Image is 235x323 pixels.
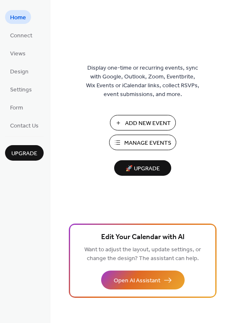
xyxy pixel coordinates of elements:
[10,31,32,40] span: Connect
[11,149,37,158] span: Upgrade
[5,46,31,60] a: Views
[5,64,34,78] a: Design
[5,10,31,24] a: Home
[119,163,166,175] span: 🚀 Upgrade
[125,119,171,128] span: Add New Event
[114,276,160,285] span: Open AI Assistant
[5,100,28,114] a: Form
[5,145,44,161] button: Upgrade
[5,82,37,96] a: Settings
[86,64,199,99] span: Display one-time or recurring events, sync with Google, Outlook, Zoom, Eventbrite, Wix Events or ...
[10,68,29,76] span: Design
[10,104,23,112] span: Form
[101,271,185,289] button: Open AI Assistant
[10,49,26,58] span: Views
[114,160,171,176] button: 🚀 Upgrade
[10,13,26,22] span: Home
[101,232,185,243] span: Edit Your Calendar with AI
[84,244,201,264] span: Want to adjust the layout, update settings, or change the design? The assistant can help.
[10,122,39,130] span: Contact Us
[109,135,176,150] button: Manage Events
[5,28,37,42] a: Connect
[10,86,32,94] span: Settings
[5,118,44,132] a: Contact Us
[124,139,171,148] span: Manage Events
[110,115,176,130] button: Add New Event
